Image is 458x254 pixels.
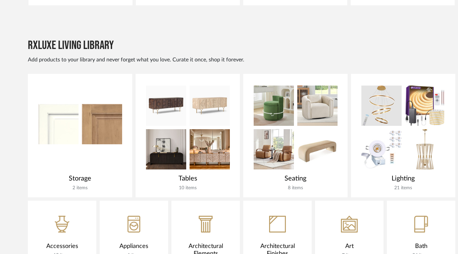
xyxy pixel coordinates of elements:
[142,184,233,192] div: 10 items
[35,174,125,183] div: Storage
[190,129,230,169] img: 5cebfa29-8750-4f4d-956d-3542a63a3a5e_120x120.jpg
[38,104,79,144] img: 9e4dd47d-1f14-47dc-be73-741a7176f25a_120x120.jpg
[142,174,233,183] div: Tables
[358,174,449,183] div: Lighting
[146,129,186,169] img: a1673ae8-225a-4894-acfb-aaccd9cf6482_120x120.jpg
[254,86,294,126] img: fb22e49f-e518-4bab-8480-34d50b40b023_120x120.jpg
[82,104,122,144] img: de1157f8-d3a1-496d-92c0-cad6987bec38_120x120.jpg
[35,243,90,250] div: Accessories
[361,130,402,168] img: 6289cc87-3850-4f46-873d-d44fb49c5dd7_120x120.jpg
[297,86,338,126] img: 2026a3f4-a405-406e-b209-dd023319ea7e_120x120.jpg
[243,74,348,197] a: Seating8 items
[28,56,455,64] div: Add products to your library and never forget what you love. Curate it once, shop it forever.
[416,129,434,169] img: 44c919f2-af24-4516-98de-3aa21fa702b3_120x120.jpg
[146,86,186,126] img: ad8db5ce-bfa8-4aaa-8581-fa1465b75f7d_120x120.jpg
[250,174,341,183] div: Seating
[351,74,455,197] a: Lighting21 items
[250,184,341,192] div: 8 items
[297,129,338,169] img: a3d3cf46-9e0a-47ec-8f61-c3c8bdfd5aa6_120x120.jpg
[136,74,240,197] a: Tables10 items
[106,243,161,250] div: Appliances
[322,243,377,250] div: Art
[358,184,449,192] div: 21 items
[28,74,132,197] a: Storage2 items
[35,184,125,192] div: 2 items
[190,86,230,126] img: 5a0f5bd2-b5d3-4a29-bd04-75cfd357c226_120x120.jpg
[394,243,449,250] div: Bath
[361,86,402,126] img: 4e7d37fc-a594-42ca-964d-195d9a165b94_120x120.jpg
[406,86,444,126] img: ad744561-3f15-4029-8fae-359ea39627fb_120x120.jpg
[254,129,294,169] img: b66a6d1e-65b7-45c9-97ee-62a2a4430a3c_120x120.jpg
[28,38,114,53] h2: RxLuxe Living Library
